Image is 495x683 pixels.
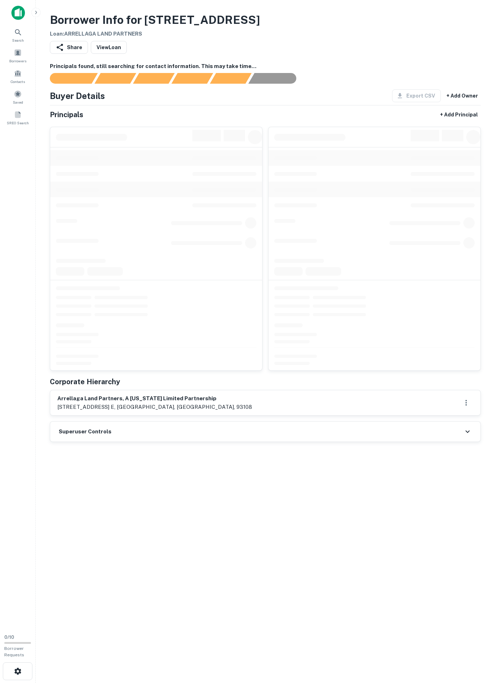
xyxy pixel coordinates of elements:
[2,87,33,106] a: Saved
[2,67,33,86] a: Contacts
[171,73,213,84] div: Principals found, AI now looking for contact information...
[7,120,29,126] span: SREO Search
[133,73,174,84] div: Documents found, AI parsing details...
[2,108,33,127] a: SREO Search
[9,58,26,64] span: Borrowers
[50,89,105,102] h4: Buyer Details
[41,73,95,84] div: Sending borrower request to AI...
[210,73,251,84] div: Principals found, still searching for contact information. This may take time...
[50,62,481,71] h6: Principals found, still searching for contact information. This may take time...
[4,646,24,657] span: Borrower Requests
[12,37,24,43] span: Search
[91,41,127,54] a: ViewLoan
[2,25,33,45] a: Search
[437,108,481,121] button: + Add Principal
[50,30,260,38] h6: Loan : ARRELLAGA LAND PARTNERS
[13,99,23,105] span: Saved
[4,635,14,640] span: 0 / 10
[50,376,120,387] h5: Corporate Hierarchy
[249,73,305,84] div: AI fulfillment process complete.
[59,428,111,436] h6: Superuser Controls
[11,6,25,20] img: capitalize-icon.png
[11,79,25,84] span: Contacts
[50,11,260,28] h3: Borrower Info for [STREET_ADDRESS]
[57,395,252,403] h6: arrellaga land partners, a [US_STATE] limited partnership
[94,73,136,84] div: Your request is received and processing...
[2,46,33,65] a: Borrowers
[444,89,481,102] button: + Add Owner
[459,626,495,660] iframe: Chat Widget
[57,403,252,411] p: [STREET_ADDRESS] e, [GEOGRAPHIC_DATA], [GEOGRAPHIC_DATA], 93108
[50,109,83,120] h5: Principals
[50,41,88,54] button: Share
